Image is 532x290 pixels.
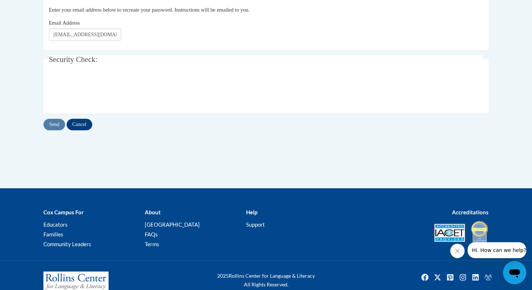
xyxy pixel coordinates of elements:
[246,221,265,228] a: Support
[49,76,159,104] iframe: reCAPTCHA
[470,272,481,283] a: Linkedin
[43,221,68,228] a: Educators
[49,20,80,26] span: Email Address
[470,272,481,283] img: LinkedIn icon
[482,272,494,283] a: Facebook Group
[419,272,431,283] a: Facebook
[434,224,465,242] img: Accredited IACET® Provider
[43,231,63,238] a: Families
[419,272,431,283] img: Facebook icon
[450,244,465,258] iframe: Close message
[470,220,489,245] img: IDA® Accredited
[432,272,443,283] a: Twitter
[49,29,121,41] input: Email
[444,272,456,283] a: Pinterest
[145,231,158,238] a: FAQs
[145,209,161,215] b: About
[432,272,443,283] img: Twitter icon
[145,221,200,228] a: [GEOGRAPHIC_DATA]
[190,272,342,289] div: Rollins Center for Language & Literacy All Rights Reserved.
[246,209,257,215] b: Help
[457,272,469,283] a: Instagram
[444,272,456,283] img: Pinterest icon
[43,209,84,215] b: Cox Campus For
[452,209,489,215] b: Accreditations
[503,261,526,284] iframe: Button to launch messaging window
[457,272,469,283] img: Instagram icon
[482,272,494,283] img: Facebook group icon
[43,241,91,247] a: Community Leaders
[468,242,526,258] iframe: Message from company
[49,7,250,13] span: Enter your email address below to recreate your password. Instructions will be emailed to you.
[145,241,159,247] a: Terms
[67,119,92,130] input: Cancel
[217,273,229,279] span: 2025
[49,55,98,64] span: Security Check:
